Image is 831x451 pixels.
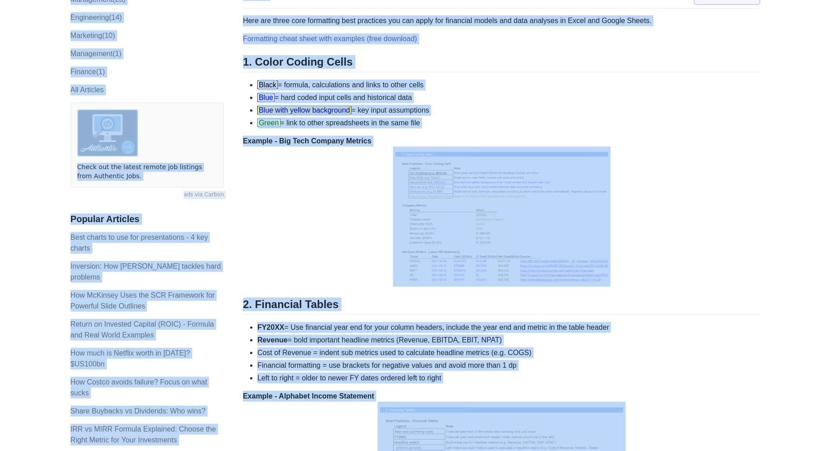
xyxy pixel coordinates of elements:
[71,32,115,39] a: marketing(10)
[243,55,760,72] h2: 1. Color Coding Cells
[243,137,371,145] strong: Example - Big Tech Company Metrics
[257,81,278,89] span: Black
[257,80,760,90] li: = formula, calculations and links to other cells
[71,68,105,76] a: Finance(1)
[77,163,217,180] a: Check out the latest remote job listings from Authentic Jobs.
[71,407,206,415] a: Share Buybacks vs Dividends: Who wins?
[257,322,760,333] li: = Use financial year end for your column headers, include the year end and metric in the table he...
[71,191,224,199] a: ads via Carbon
[257,93,275,102] span: Blue
[71,86,104,94] a: All Articles
[393,147,611,287] img: COLORCODE
[71,291,215,310] a: How McKinsey Uses the SCR Framework for Powerful Slide Outlines
[257,323,285,331] strong: FY20XX
[243,15,760,26] p: Here are three core formatting best practices you can apply for financial models and data analyse...
[257,106,351,114] span: Blue with yellow background
[71,214,224,225] h3: Popular Articles
[257,347,760,358] li: Cost of Revenue = indent sub metrics used to calculate headline metrics (e.g. COGS)
[243,392,374,400] strong: Example - Alphabet Income Statement
[71,320,214,339] a: Return on Invested Capital (ROIC) - Formula and Real World Examples
[71,14,122,21] a: engineering(14)
[243,298,760,315] h2: 2. Financial Tables
[257,335,760,346] li: = bold important headline metrics (Revenue, EBITDA, EBIT, NPAT)
[243,35,417,43] a: Formatting cheat sheet with examples (free download)
[77,109,138,157] img: ads via Carbon
[71,50,122,57] a: Management(1)
[71,425,216,444] a: IRR vs MIRR Formula Explained: Choose the Right Metric for Your Investments
[71,262,221,281] a: Inversion: How [PERSON_NAME] tackles hard problems
[71,233,208,252] a: Best charts to use for presentations - 4 key charts
[257,118,760,128] li: = link to other spreadsheets in the same file
[257,92,760,103] li: = hard coded input cells and historical data
[257,360,760,371] li: Financial formatting = use brackets for negative values and avoid more than 1 dp
[71,378,207,397] a: How Costco avoids failure? Focus on what sucks
[257,105,760,116] li: = key input assumptions
[71,349,190,368] a: How much is Netflix worth in [DATE]? $US100bn
[257,119,280,127] span: Green
[257,373,760,384] li: Left to right = older to newer FY dates ordered left to right
[257,336,288,344] strong: Revenue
